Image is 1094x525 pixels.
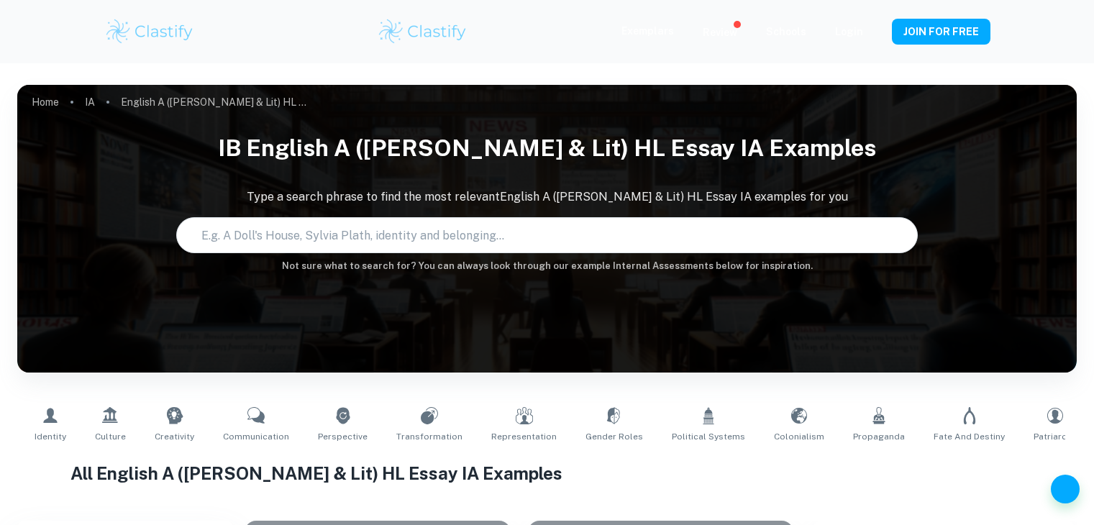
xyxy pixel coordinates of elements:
[892,19,990,45] button: JOIN FOR FREE
[17,259,1077,273] h6: Not sure what to search for? You can always look through our example Internal Assessments below f...
[377,17,468,46] img: Clastify logo
[155,430,194,443] span: Creativity
[853,430,905,443] span: Propaganda
[85,92,95,112] a: IA
[621,23,674,39] p: Exemplars
[766,26,806,37] a: Schools
[1051,475,1080,503] button: Help and Feedback
[895,229,907,241] button: Search
[672,430,745,443] span: Political Systems
[835,26,863,37] a: Login
[121,94,308,110] p: English A ([PERSON_NAME] & Lit) HL Essay
[585,430,643,443] span: Gender Roles
[396,430,462,443] span: Transformation
[223,430,289,443] span: Communication
[104,17,196,46] img: Clastify logo
[70,460,1024,486] h1: All English A ([PERSON_NAME] & Lit) HL Essay IA Examples
[703,24,737,40] p: Review
[17,125,1077,171] h1: IB English A ([PERSON_NAME] & Lit) HL Essay IA examples
[491,430,557,443] span: Representation
[95,430,126,443] span: Culture
[35,430,66,443] span: Identity
[318,430,368,443] span: Perspective
[177,215,890,255] input: E.g. A Doll's House, Sylvia Plath, identity and belonging...
[934,430,1005,443] span: Fate and Destiny
[17,188,1077,206] p: Type a search phrase to find the most relevant English A ([PERSON_NAME] & Lit) HL Essay IA exampl...
[774,430,824,443] span: Colonialism
[32,92,59,112] a: Home
[1034,430,1076,443] span: Patriarchy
